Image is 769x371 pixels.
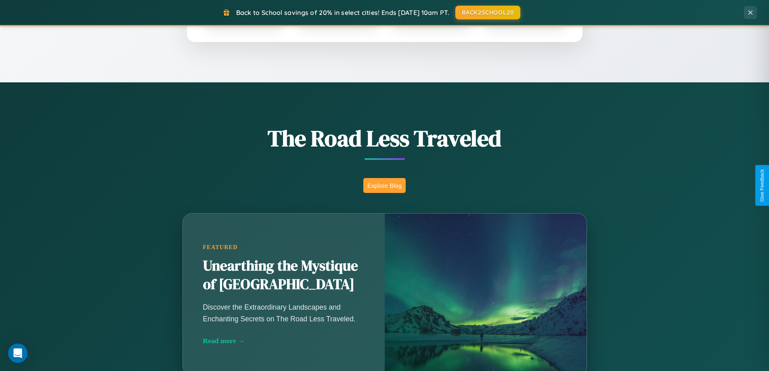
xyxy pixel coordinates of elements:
[142,123,627,154] h1: The Road Less Traveled
[203,302,365,324] p: Discover the Extraordinary Landscapes and Enchanting Secrets on The Road Less Traveled.
[203,244,365,251] div: Featured
[236,8,449,17] span: Back to School savings of 20% in select cities! Ends [DATE] 10am PT.
[8,344,27,363] div: Open Intercom Messenger
[203,257,365,294] h2: Unearthing the Mystique of [GEOGRAPHIC_DATA]
[363,178,406,193] button: Explore Blog
[759,169,765,202] div: Give Feedback
[455,6,520,19] button: BACK2SCHOOL20
[203,337,365,345] div: Read more →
